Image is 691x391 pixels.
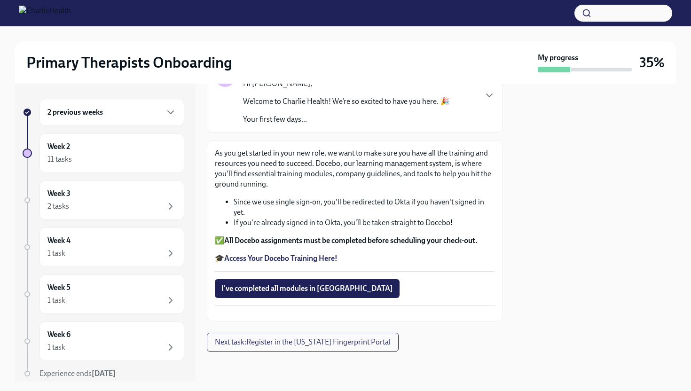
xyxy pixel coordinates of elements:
[215,337,391,347] span: Next task : Register in the [US_STATE] Fingerprint Portal
[215,148,495,189] p: As you get started in your new role, we want to make sure you have all the training and resources...
[39,99,184,126] div: 2 previous weeks
[47,342,65,352] div: 1 task
[47,248,65,258] div: 1 task
[19,6,71,21] img: CharlieHealth
[224,236,478,245] strong: All Docebo assignments must be completed before scheduling your check-out.
[243,96,449,107] p: Welcome to Charlie Health! We’re so excited to have you here. 🎉
[47,329,71,340] h6: Week 6
[47,235,71,246] h6: Week 4
[23,180,184,220] a: Week 32 tasks
[47,107,103,117] h6: 2 previous weeks
[243,114,449,125] p: Your first few days...
[215,235,495,246] p: ✅
[26,53,232,72] h2: Primary Therapists Onboarding
[39,369,116,378] span: Experience ends
[23,133,184,173] a: Week 211 tasks
[92,369,116,378] strong: [DATE]
[47,201,69,211] div: 2 tasks
[47,282,71,293] h6: Week 5
[538,53,578,63] strong: My progress
[23,274,184,314] a: Week 51 task
[221,284,393,293] span: I've completed all modules in [GEOGRAPHIC_DATA]
[215,279,400,298] button: I've completed all modules in [GEOGRAPHIC_DATA]
[234,197,495,218] li: Since we use single sign-on, you'll be redirected to Okta if you haven't signed in yet.
[23,227,184,267] a: Week 41 task
[234,218,495,228] li: If you're already signed in to Okta, you'll be taken straight to Docebo!
[47,154,72,164] div: 11 tasks
[47,188,71,199] h6: Week 3
[224,254,338,263] a: Access Your Docebo Training Here!
[207,333,399,352] button: Next task:Register in the [US_STATE] Fingerprint Portal
[47,141,70,152] h6: Week 2
[243,78,449,89] p: Hi [PERSON_NAME],
[47,295,65,305] div: 1 task
[23,321,184,361] a: Week 61 task
[215,253,495,264] p: 🎓
[639,54,665,71] h3: 35%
